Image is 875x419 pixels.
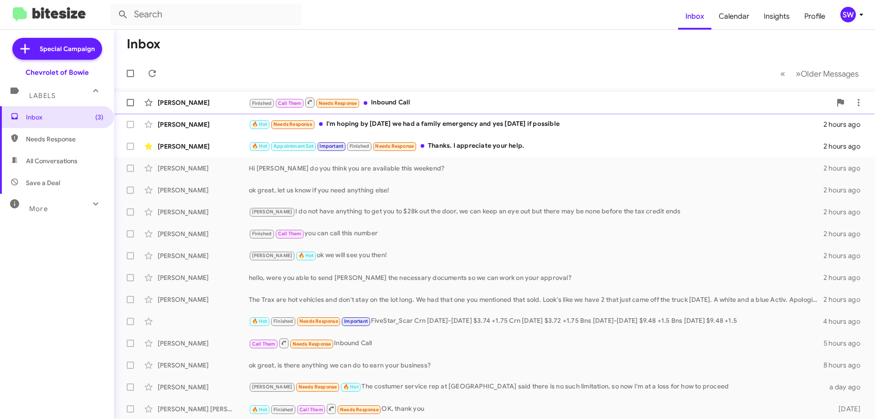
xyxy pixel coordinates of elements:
[158,295,249,304] div: [PERSON_NAME]
[252,384,293,390] span: [PERSON_NAME]
[26,156,77,166] span: All Conversations
[127,37,160,52] h1: Inbox
[29,205,48,213] span: More
[344,318,368,324] span: Important
[824,120,868,129] div: 2 hours ago
[273,121,312,127] span: Needs Response
[824,164,868,173] div: 2 hours ago
[823,317,868,326] div: 4 hours ago
[158,98,249,107] div: [PERSON_NAME]
[249,316,823,326] div: FiveStar_Scar Crn [DATE]-[DATE] $3.74 +1.75 Crn [DATE] $3.72 +1.75 Bns [DATE]-[DATE] $9.48 +1.5 B...
[26,134,103,144] span: Needs Response
[158,361,249,370] div: [PERSON_NAME]
[757,3,797,30] a: Insights
[824,207,868,217] div: 2 hours ago
[158,251,249,260] div: [PERSON_NAME]
[375,143,414,149] span: Needs Response
[158,120,249,129] div: [PERSON_NAME]
[158,142,249,151] div: [PERSON_NAME]
[319,100,357,106] span: Needs Response
[833,7,865,22] button: SW
[158,273,249,282] div: [PERSON_NAME]
[249,403,824,414] div: OK, thank you
[801,69,859,79] span: Older Messages
[824,229,868,238] div: 2 hours ago
[780,68,785,79] span: «
[110,4,302,26] input: Search
[249,273,824,282] div: hello, were you able to send [PERSON_NAME] the necessary documents so we can work on your approval?
[273,143,314,149] span: Appointment Set
[249,186,824,195] div: ok great, let us know if you need anything else!
[26,178,60,187] span: Save a Deal
[158,164,249,173] div: [PERSON_NAME]
[12,38,102,60] a: Special Campaign
[824,251,868,260] div: 2 hours ago
[249,295,824,304] div: The Trax are hot vehicles and don't stay on the lot long. We had that one you mentioned that sold...
[775,64,864,83] nav: Page navigation example
[824,339,868,348] div: 5 hours ago
[249,361,824,370] div: ok great, is there anything we can do to earn your business?
[278,231,302,237] span: Call Them
[158,229,249,238] div: [PERSON_NAME]
[158,404,249,414] div: [PERSON_NAME] [PERSON_NAME] Jr
[252,100,272,106] span: Finished
[824,142,868,151] div: 2 hours ago
[249,382,824,392] div: The costumer service rep at [GEOGRAPHIC_DATA] said there is no such limitation, so now I'm at a l...
[252,318,268,324] span: 🔥 Hot
[249,141,824,151] div: Thanks. I appreciate your help.
[26,68,89,77] div: Chevrolet of Bowie
[158,207,249,217] div: [PERSON_NAME]
[824,383,868,392] div: a day ago
[252,143,268,149] span: 🔥 Hot
[40,44,95,53] span: Special Campaign
[711,3,757,30] a: Calendar
[249,97,831,108] div: Inbound Call
[796,68,801,79] span: »
[299,318,338,324] span: Needs Response
[252,121,268,127] span: 🔥 Hot
[790,64,864,83] button: Next
[249,337,824,349] div: Inbound Call
[252,253,293,259] span: [PERSON_NAME]
[299,384,337,390] span: Needs Response
[319,143,343,149] span: Important
[299,253,314,259] span: 🔥 Hot
[252,407,268,413] span: 🔥 Hot
[824,295,868,304] div: 2 hours ago
[249,164,824,173] div: Hi [PERSON_NAME] do you think you are available this weekend?
[29,92,56,100] span: Labels
[824,361,868,370] div: 8 hours ago
[26,113,103,122] span: Inbox
[252,231,272,237] span: Finished
[273,318,293,324] span: Finished
[278,100,302,106] span: Call Them
[249,228,824,239] div: you can call this number
[249,207,824,217] div: I do not have anything to get you to $28k out the door, we can keep an eye out but there may be n...
[158,383,249,392] div: [PERSON_NAME]
[824,404,868,414] div: [DATE]
[293,341,331,347] span: Needs Response
[824,273,868,282] div: 2 hours ago
[95,113,103,122] span: (3)
[158,339,249,348] div: [PERSON_NAME]
[797,3,833,30] a: Profile
[158,186,249,195] div: [PERSON_NAME]
[273,407,293,413] span: Finished
[252,341,276,347] span: Call Them
[350,143,370,149] span: Finished
[840,7,856,22] div: SW
[824,186,868,195] div: 2 hours ago
[299,407,323,413] span: Call Them
[343,384,359,390] span: 🔥 Hot
[252,209,293,215] span: [PERSON_NAME]
[678,3,711,30] a: Inbox
[249,119,824,129] div: I'm hoping by [DATE] we had a family emergency and yes [DATE] if possible
[249,250,824,261] div: ok we will see you then!
[775,64,791,83] button: Previous
[340,407,379,413] span: Needs Response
